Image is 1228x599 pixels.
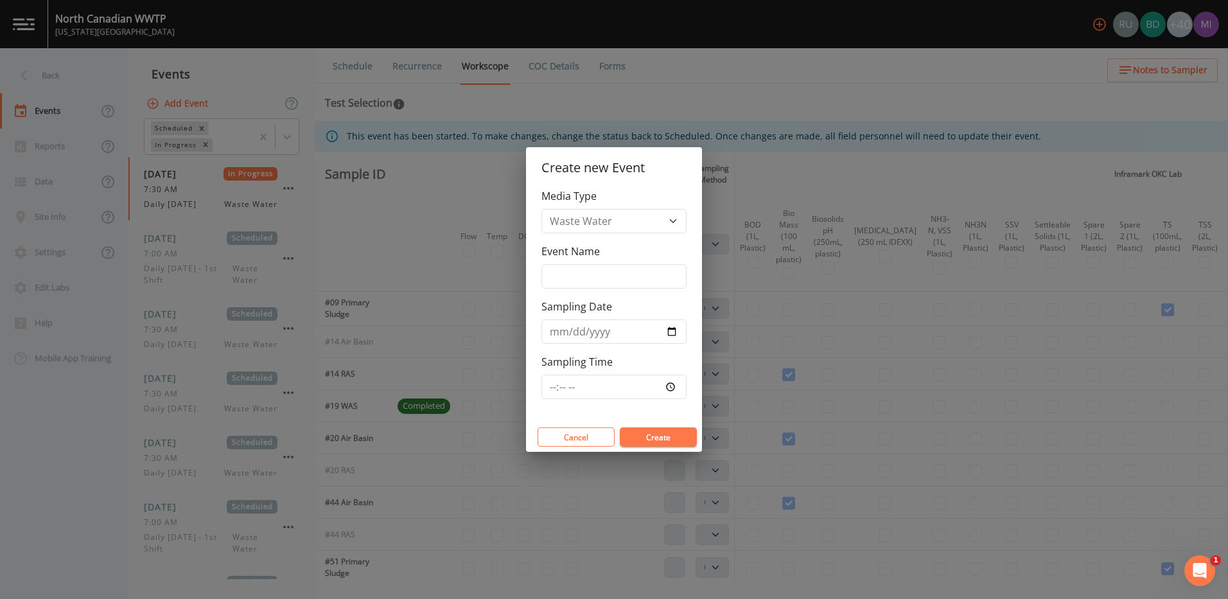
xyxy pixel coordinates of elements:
button: Create [620,427,697,447]
button: Cancel [538,427,615,447]
h2: Create new Event [526,147,702,188]
label: Sampling Time [541,354,613,370]
iframe: Intercom live chat [1184,555,1215,586]
label: Event Name [541,244,600,259]
label: Media Type [541,188,597,204]
label: Sampling Date [541,299,612,314]
span: 1 [1211,555,1221,566]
